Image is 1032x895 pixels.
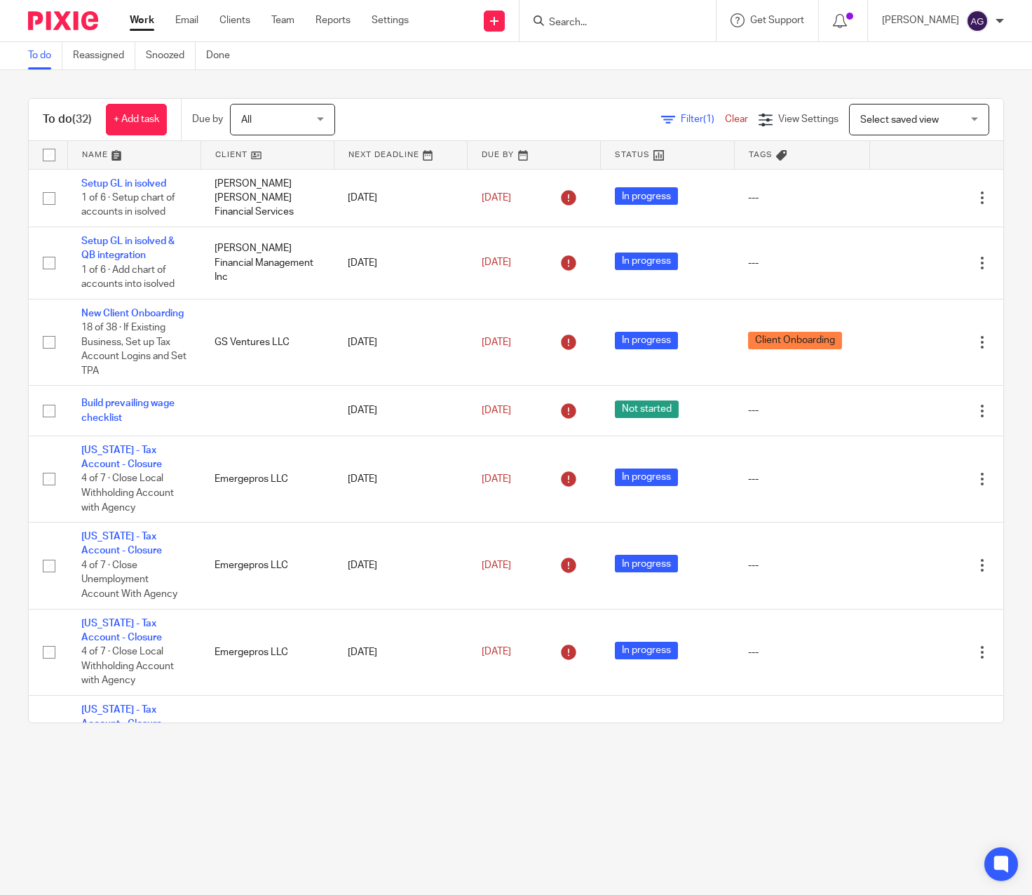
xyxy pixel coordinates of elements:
[482,337,511,347] span: [DATE]
[482,474,511,484] span: [DATE]
[81,323,186,376] span: 18 of 38 · If Existing Business, Set up Tax Account Logins and Set TPA
[615,401,679,418] span: Not started
[334,386,467,436] td: [DATE]
[81,193,175,217] span: 1 of 6 · Setup chart of accounts in isolved
[201,227,334,299] td: [PERSON_NAME] Financial Management Inc
[748,472,856,486] div: ---
[201,436,334,522] td: Emergepros LLC
[748,256,856,270] div: ---
[315,13,351,27] a: Reports
[81,309,184,318] a: New Client Onboarding
[334,609,467,695] td: [DATE]
[81,265,175,290] span: 1 of 6 · Add chart of accounts into isolved
[201,695,334,781] td: Emergepros LLC
[72,114,92,125] span: (32)
[615,469,678,486] span: In progress
[334,169,467,227] td: [DATE]
[81,647,174,685] span: 4 of 7 · Close Local Withholding Account with Agency
[966,10,989,32] img: svg%3E
[81,236,175,260] a: Setup GL in isolved & QB integration
[748,403,856,417] div: ---
[81,619,162,642] a: [US_STATE] - Tax Account - Closure
[81,560,177,599] span: 4 of 7 · Close Unemployment Account With Agency
[778,114,838,124] span: View Settings
[81,398,175,422] a: Build prevailing wage checklist
[201,523,334,609] td: Emergepros LLC
[882,13,959,27] p: [PERSON_NAME]
[81,532,162,556] a: [US_STATE] - Tax Account - Closure
[548,17,674,29] input: Search
[130,13,154,27] a: Work
[615,555,678,572] span: In progress
[175,13,198,27] a: Email
[219,13,250,27] a: Clients
[73,42,135,69] a: Reassigned
[81,179,166,189] a: Setup GL in isolved
[201,609,334,695] td: Emergepros LLC
[334,695,467,781] td: [DATE]
[28,11,98,30] img: Pixie
[482,647,511,657] span: [DATE]
[334,523,467,609] td: [DATE]
[372,13,409,27] a: Settings
[482,405,511,415] span: [DATE]
[749,151,773,159] span: Tags
[703,114,714,124] span: (1)
[681,114,725,124] span: Filter
[482,193,511,203] span: [DATE]
[334,227,467,299] td: [DATE]
[241,115,252,125] span: All
[748,645,856,659] div: ---
[615,253,678,270] span: In progress
[860,115,939,125] span: Select saved view
[334,436,467,522] td: [DATE]
[748,191,856,205] div: ---
[750,15,804,25] span: Get Support
[615,642,678,659] span: In progress
[334,299,467,386] td: [DATE]
[206,42,240,69] a: Done
[106,104,167,135] a: + Add task
[615,332,678,349] span: In progress
[748,332,842,349] span: Client Onboarding
[81,705,162,729] a: [US_STATE] - Tax Account - Closure
[81,445,162,469] a: [US_STATE] - Tax Account - Closure
[43,112,92,127] h1: To do
[725,114,748,124] a: Clear
[81,474,174,513] span: 4 of 7 · Close Local Withholding Account with Agency
[201,169,334,227] td: [PERSON_NAME] [PERSON_NAME] Financial Services
[28,42,62,69] a: To do
[146,42,196,69] a: Snoozed
[192,112,223,126] p: Due by
[482,560,511,570] span: [DATE]
[271,13,294,27] a: Team
[748,558,856,572] div: ---
[615,187,678,205] span: In progress
[201,299,334,386] td: GS Ventures LLC
[482,258,511,268] span: [DATE]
